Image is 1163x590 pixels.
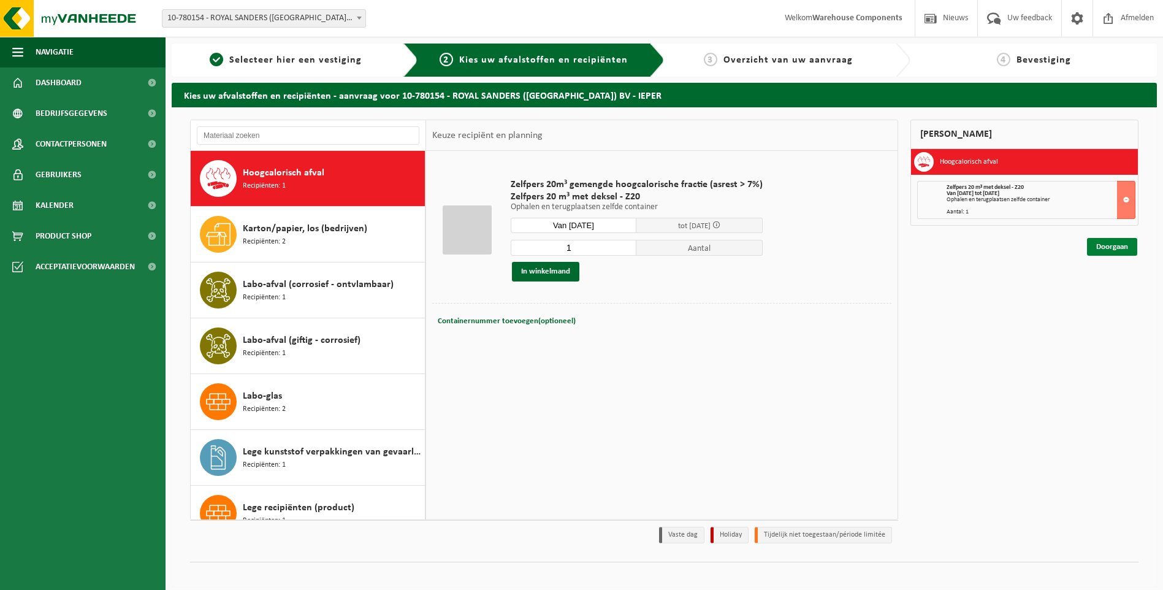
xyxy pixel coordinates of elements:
[36,129,107,159] span: Contactpersonen
[243,236,286,248] span: Recipiënten: 2
[243,389,282,404] span: Labo-glas
[755,527,892,543] li: Tijdelijk niet toegestaan/période limitée
[191,374,425,430] button: Labo-glas Recipiënten: 2
[243,445,422,459] span: Lege kunststof verpakkingen van gevaarlijke stoffen
[997,53,1010,66] span: 4
[947,184,1024,191] span: Zelfpers 20 m³ met deksel - Z20
[723,55,853,65] span: Overzicht van uw aanvraag
[36,159,82,190] span: Gebruikers
[162,9,366,28] span: 10-780154 - ROYAL SANDERS (BELGIUM) BV - IEPER
[191,318,425,374] button: Labo-afval (giftig - corrosief) Recipiënten: 1
[178,53,394,67] a: 1Selecteer hier een vestiging
[191,486,425,542] button: Lege recipiënten (product) Recipiënten: 1
[36,221,91,251] span: Product Shop
[36,251,135,282] span: Acceptatievoorwaarden
[243,515,286,527] span: Recipiënten: 1
[243,404,286,415] span: Recipiënten: 2
[512,262,579,282] button: In winkelmand
[1087,238,1137,256] a: Doorgaan
[711,527,749,543] li: Holiday
[704,53,717,66] span: 3
[511,203,763,212] p: Ophalen en terugplaatsen zelfde container
[36,98,107,129] span: Bedrijfsgegevens
[243,500,354,515] span: Lege recipiënten (product)
[191,207,425,262] button: Karton/papier, los (bedrijven) Recipiënten: 2
[36,190,74,221] span: Kalender
[659,527,704,543] li: Vaste dag
[197,126,419,145] input: Materiaal zoeken
[459,55,628,65] span: Kies uw afvalstoffen en recipiënten
[1016,55,1071,65] span: Bevestiging
[438,317,576,325] span: Containernummer toevoegen(optioneel)
[910,120,1138,149] div: [PERSON_NAME]
[243,277,394,292] span: Labo-afval (corrosief - ontvlambaar)
[243,333,360,348] span: Labo-afval (giftig - corrosief)
[940,152,998,172] h3: Hoogcalorisch afval
[36,37,74,67] span: Navigatie
[437,313,577,330] button: Containernummer toevoegen(optioneel)
[511,178,763,191] span: Zelfpers 20m³ gemengde hoogcalorische fractie (asrest > 7%)
[243,221,367,236] span: Karton/papier, los (bedrijven)
[947,190,999,197] strong: Van [DATE] tot [DATE]
[947,209,1135,215] div: Aantal: 1
[162,10,365,27] span: 10-780154 - ROYAL SANDERS (BELGIUM) BV - IEPER
[511,218,637,233] input: Selecteer datum
[191,262,425,318] button: Labo-afval (corrosief - ontvlambaar) Recipiënten: 1
[36,67,82,98] span: Dashboard
[812,13,902,23] strong: Warehouse Components
[678,222,711,230] span: tot [DATE]
[426,120,549,151] div: Keuze recipiënt en planning
[191,151,425,207] button: Hoogcalorisch afval Recipiënten: 1
[172,83,1157,107] h2: Kies uw afvalstoffen en recipiënten - aanvraag voor 10-780154 - ROYAL SANDERS ([GEOGRAPHIC_DATA])...
[243,459,286,471] span: Recipiënten: 1
[243,292,286,304] span: Recipiënten: 1
[511,191,763,203] span: Zelfpers 20 m³ met deksel - Z20
[229,55,362,65] span: Selecteer hier een vestiging
[243,348,286,359] span: Recipiënten: 1
[243,180,286,192] span: Recipiënten: 1
[210,53,223,66] span: 1
[191,430,425,486] button: Lege kunststof verpakkingen van gevaarlijke stoffen Recipiënten: 1
[243,166,324,180] span: Hoogcalorisch afval
[636,240,763,256] span: Aantal
[440,53,453,66] span: 2
[947,197,1135,203] div: Ophalen en terugplaatsen zelfde container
